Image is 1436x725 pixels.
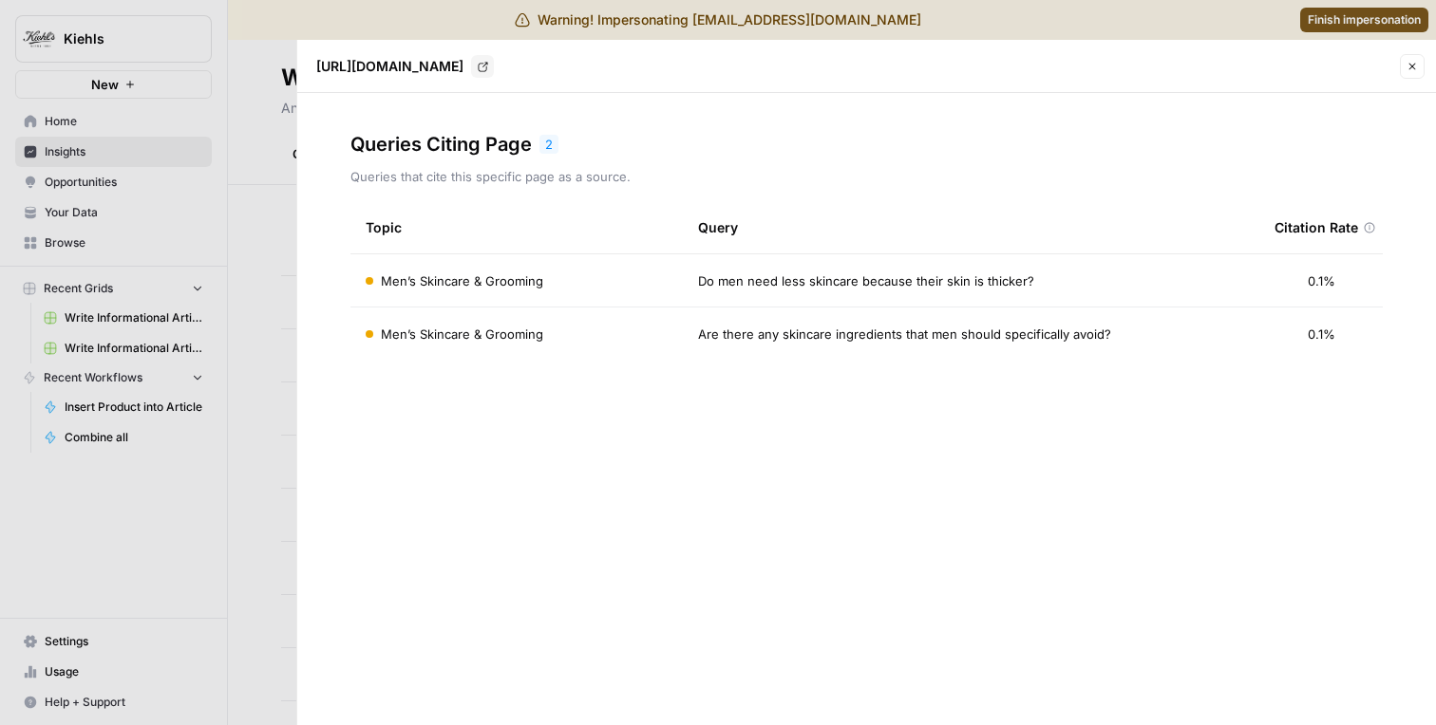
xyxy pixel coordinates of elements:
[350,167,1383,186] p: Queries that cite this specific page as a source.
[471,55,494,78] a: Go to page https://www.kiehls.com/skincare-advice/skincare-for-men.html
[1275,218,1358,237] span: Citation Rate
[381,271,543,290] span: Men’s Skincare & Grooming
[698,325,1111,344] span: Are there any skincare ingredients that men should specifically avoid?
[698,271,1034,290] span: Do men need less skincare because their skin is thicker?
[539,135,558,154] div: 2
[1308,271,1335,290] span: 0.1%
[350,131,532,158] h3: Queries Citing Page
[381,325,543,344] span: Men’s Skincare & Grooming
[366,201,402,253] div: Topic
[316,57,463,76] p: [URL][DOMAIN_NAME]
[1308,325,1335,344] span: 0.1%
[698,201,1244,253] div: Query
